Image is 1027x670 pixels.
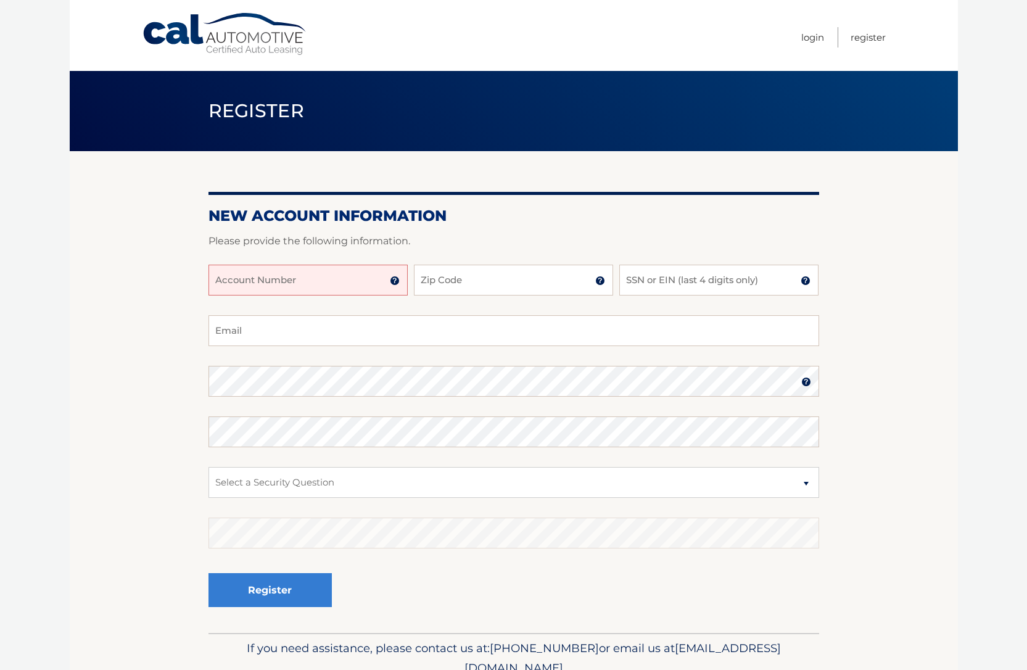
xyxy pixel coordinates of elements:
img: tooltip.svg [801,276,810,286]
h2: New Account Information [208,207,819,225]
input: Zip Code [414,265,613,296]
input: SSN or EIN (last 4 digits only) [619,265,819,296]
a: Register [851,27,886,48]
img: tooltip.svg [595,276,605,286]
span: Register [208,99,305,122]
input: Account Number [208,265,408,296]
span: [PHONE_NUMBER] [490,641,599,655]
p: Please provide the following information. [208,233,819,250]
input: Email [208,315,819,346]
button: Register [208,573,332,607]
a: Cal Automotive [142,12,308,56]
a: Login [801,27,824,48]
img: tooltip.svg [390,276,400,286]
img: tooltip.svg [801,377,811,387]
